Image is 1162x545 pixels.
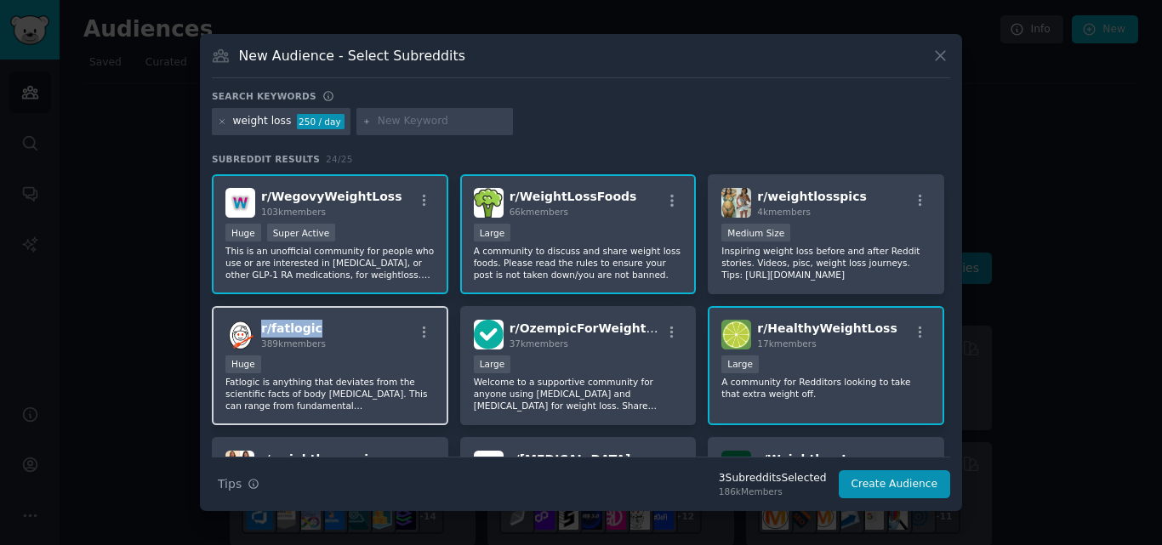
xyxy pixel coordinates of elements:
[839,470,951,499] button: Create Audience
[474,320,504,349] img: OzempicForWeightLoss
[474,376,683,412] p: Welcome to a supportive community for anyone using [MEDICAL_DATA] and [MEDICAL_DATA] for weight l...
[510,321,676,335] span: r/ OzempicForWeightLoss
[239,47,465,65] h3: New Audience - Select Subreddits
[474,451,504,480] img: Semaglutide
[225,355,261,373] div: Huge
[218,475,242,493] span: Tips
[719,471,827,486] div: 3 Subreddit s Selected
[721,245,931,281] p: Inspiring weight loss before and after Reddit stories. Videos, pisc, weight loss journeys. Tips: ...
[297,114,345,129] div: 250 / day
[721,355,759,373] div: Large
[510,207,568,217] span: 66k members
[721,376,931,400] p: A community for Redditors looking to take that extra weight off.
[261,190,402,203] span: r/ WegovyWeightLoss
[225,376,435,412] p: Fatlogic is anything that deviates from the scientific facts of body [MEDICAL_DATA]. This can ran...
[225,451,254,480] img: weightlossreviewsupp
[212,469,265,499] button: Tips
[721,451,751,480] img: WeightlossJourney
[474,224,511,241] div: Large
[267,224,336,241] div: Super Active
[719,485,827,497] div: 186k Members
[225,320,255,349] img: fatlogic
[378,114,507,129] input: New Keyword
[326,154,353,164] span: 24 / 25
[757,452,892,466] span: r/ WeightlossJourney
[510,190,637,203] span: r/ WeightLossFoods
[757,338,816,349] span: 17k members
[212,153,320,165] span: Subreddit Results
[225,245,435,281] p: This is an unofficial community for people who use or are interested in [MEDICAL_DATA], or other ...
[474,245,683,281] p: A community to discuss and share weight loss foods. Please read the rules to ensure your post is ...
[510,338,568,349] span: 37k members
[721,224,790,241] div: Medium Size
[474,188,504,218] img: WeightLossFoods
[225,188,255,218] img: WegovyWeightLoss
[261,338,326,349] span: 389k members
[261,207,326,217] span: 103k members
[225,224,261,241] div: Huge
[757,207,811,217] span: 4k members
[721,188,751,218] img: weightlosspics
[757,321,897,335] span: r/ HealthyWeightLoss
[721,320,751,349] img: HealthyWeightLoss
[212,90,316,102] h3: Search keywords
[757,190,866,203] span: r/ weightlosspics
[510,452,631,466] span: r/ [MEDICAL_DATA]
[474,355,511,373] div: Large
[233,114,292,129] div: weight loss
[261,321,322,335] span: r/ fatlogic
[260,452,420,466] span: r/ weightlossreviewsupp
